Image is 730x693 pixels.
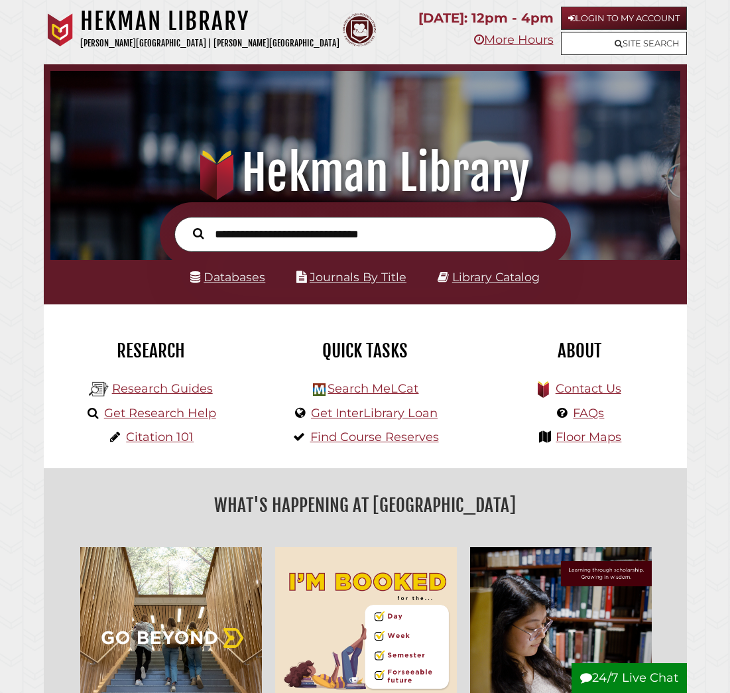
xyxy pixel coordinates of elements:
img: Calvin Theological Seminary [343,13,376,46]
a: Get Research Help [104,406,216,420]
h2: Quick Tasks [268,340,462,362]
a: Databases [190,270,265,284]
a: Journals By Title [310,270,406,284]
h1: Hekman Library [80,7,339,36]
a: Contact Us [556,381,621,396]
a: Citation 101 [126,430,194,444]
img: Hekman Library Logo [313,383,326,396]
h2: What's Happening at [GEOGRAPHIC_DATA] [54,490,677,521]
i: Search [193,228,204,240]
img: Calvin University [44,13,77,46]
a: Research Guides [112,381,213,396]
p: [PERSON_NAME][GEOGRAPHIC_DATA] | [PERSON_NAME][GEOGRAPHIC_DATA] [80,36,339,51]
h1: Hekman Library [61,144,669,202]
h2: Research [54,340,248,362]
a: FAQs [573,406,604,420]
img: Hekman Library Logo [89,379,109,399]
a: Find Course Reserves [310,430,439,444]
h2: About [482,340,676,362]
p: [DATE]: 12pm - 4pm [418,7,554,30]
a: Login to My Account [561,7,687,30]
button: Search [186,225,210,241]
a: Get InterLibrary Loan [311,406,438,420]
a: Floor Maps [556,430,621,444]
a: Library Catalog [452,270,540,284]
a: More Hours [474,32,554,47]
a: Site Search [561,32,687,55]
a: Search MeLCat [328,381,418,396]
